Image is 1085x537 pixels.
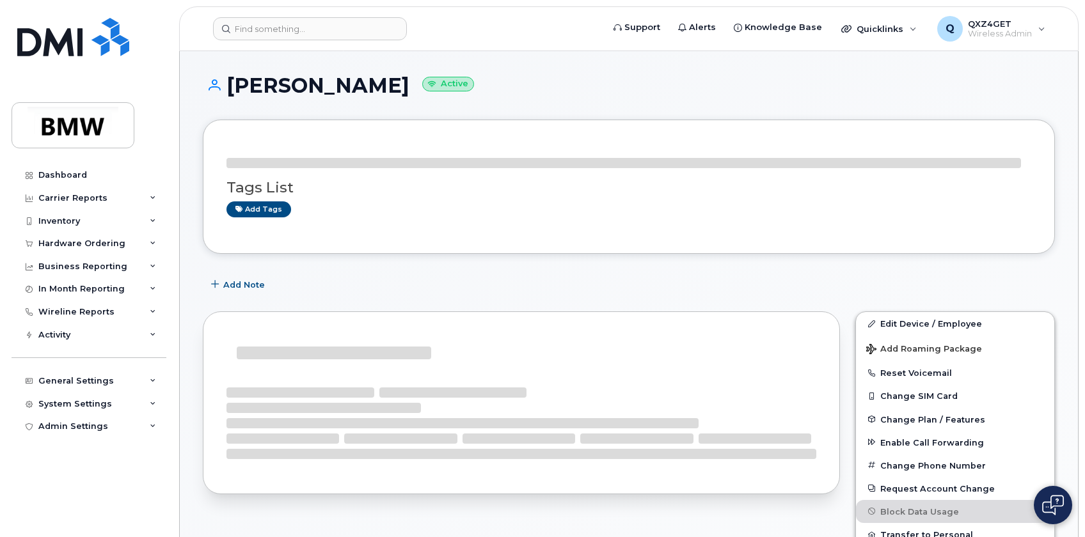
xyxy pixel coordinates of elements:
button: Reset Voicemail [856,361,1054,384]
a: Add tags [226,201,291,217]
button: Enable Call Forwarding [856,431,1054,454]
span: Add Roaming Package [866,344,982,356]
span: Enable Call Forwarding [880,437,984,447]
button: Change SIM Card [856,384,1054,407]
span: Add Note [223,279,265,291]
button: Change Plan / Features [856,408,1054,431]
span: Change Plan / Features [880,414,985,424]
img: Open chat [1042,495,1064,515]
small: Active [422,77,474,91]
h3: Tags List [226,180,1031,196]
a: Edit Device / Employee [856,312,1054,335]
button: Change Phone Number [856,454,1054,477]
button: Request Account Change [856,477,1054,500]
button: Add Roaming Package [856,335,1054,361]
button: Block Data Usage [856,500,1054,523]
h1: [PERSON_NAME] [203,74,1055,97]
button: Add Note [203,273,276,296]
